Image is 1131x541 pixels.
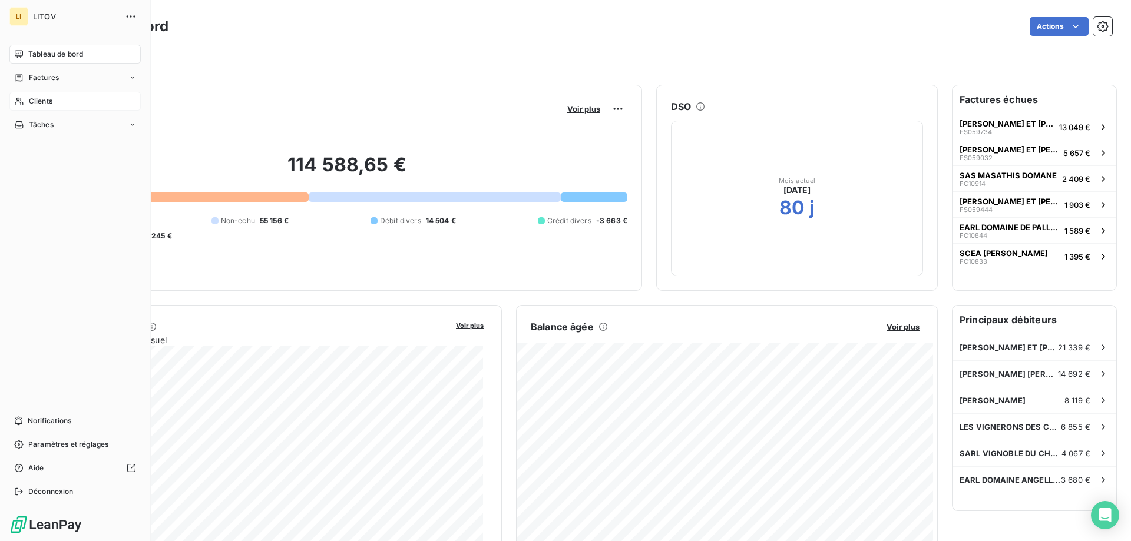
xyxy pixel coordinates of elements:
[380,215,421,226] span: Débit divers
[564,104,604,114] button: Voir plus
[28,463,44,473] span: Aide
[531,320,594,334] h6: Balance âgée
[953,140,1116,165] button: [PERSON_NAME] ET [PERSON_NAME]FS0590325 657 €
[809,196,815,220] h2: j
[1061,475,1090,484] span: 3 680 €
[953,306,1116,334] h6: Principaux débiteurs
[960,232,987,239] span: FC10844
[9,515,82,534] img: Logo LeanPay
[960,343,1058,352] span: [PERSON_NAME] ET [PERSON_NAME]
[28,416,71,426] span: Notifications
[1064,200,1090,210] span: 1 903 €
[960,396,1026,405] span: [PERSON_NAME]
[883,321,923,332] button: Voir plus
[671,99,691,114] h6: DSO
[28,49,83,59] span: Tableau de bord
[953,114,1116,140] button: [PERSON_NAME] ET [PERSON_NAME]FS05973413 049 €
[953,85,1116,114] h6: Factures échues
[452,320,487,330] button: Voir plus
[29,72,59,83] span: Factures
[1091,501,1119,529] div: Open Intercom Messenger
[960,258,987,265] span: FC10833
[1064,396,1090,405] span: 8 119 €
[960,223,1060,232] span: EARL DOMAINE DE PALLUS
[953,165,1116,191] button: SAS MASATHIS DOMANEFC109142 409 €
[960,171,1057,180] span: SAS MASATHIS DOMANE
[960,475,1061,484] span: EARL DOMAINE ANGELLIAUME
[960,119,1054,128] span: [PERSON_NAME] ET [PERSON_NAME]
[1063,148,1090,158] span: 5 657 €
[1061,449,1090,458] span: 4 067 €
[1030,17,1089,36] button: Actions
[67,334,448,346] span: Chiffre d'affaires mensuel
[960,180,986,187] span: FC10914
[953,243,1116,269] button: SCEA [PERSON_NAME]FC108331 395 €
[1064,226,1090,235] span: 1 589 €
[953,217,1116,243] button: EARL DOMAINE DE PALLUSFC108441 589 €
[567,104,600,114] span: Voir plus
[960,128,992,135] span: FS059734
[960,145,1059,154] span: [PERSON_NAME] ET [PERSON_NAME]
[779,196,805,220] h2: 80
[960,422,1061,432] span: LES VIGNERONS DES COTEAUX ROMANAIS
[221,215,255,226] span: Non-échu
[28,439,108,450] span: Paramètres et réglages
[1059,122,1090,132] span: 13 049 €
[960,369,1058,379] span: [PERSON_NAME] [PERSON_NAME]
[148,231,172,241] span: -245 €
[960,154,993,161] span: FS059032
[29,96,52,107] span: Clients
[779,177,816,184] span: Mois actuel
[33,12,118,21] span: LITOV
[960,248,1048,258] span: SCEA [PERSON_NAME]
[960,449,1061,458] span: SARL VIGNOBLE DU CHATEAU COUDRAY MONTPENSIER
[1062,174,1090,184] span: 2 409 €
[953,191,1116,217] button: [PERSON_NAME] ET [PERSON_NAME]FS0594441 903 €
[9,459,141,477] a: Aide
[960,206,993,213] span: FS059444
[9,7,28,26] div: LI
[887,322,920,331] span: Voir plus
[1064,252,1090,261] span: 1 395 €
[1058,343,1090,352] span: 21 339 €
[547,215,591,226] span: Crédit divers
[67,153,627,188] h2: 114 588,65 €
[426,215,456,226] span: 14 504 €
[783,184,811,196] span: [DATE]
[596,215,627,226] span: -3 663 €
[29,120,54,130] span: Tâches
[1058,369,1090,379] span: 14 692 €
[1061,422,1090,432] span: 6 855 €
[456,321,484,330] span: Voir plus
[960,197,1060,206] span: [PERSON_NAME] ET [PERSON_NAME]
[260,215,289,226] span: 55 156 €
[28,486,74,497] span: Déconnexion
